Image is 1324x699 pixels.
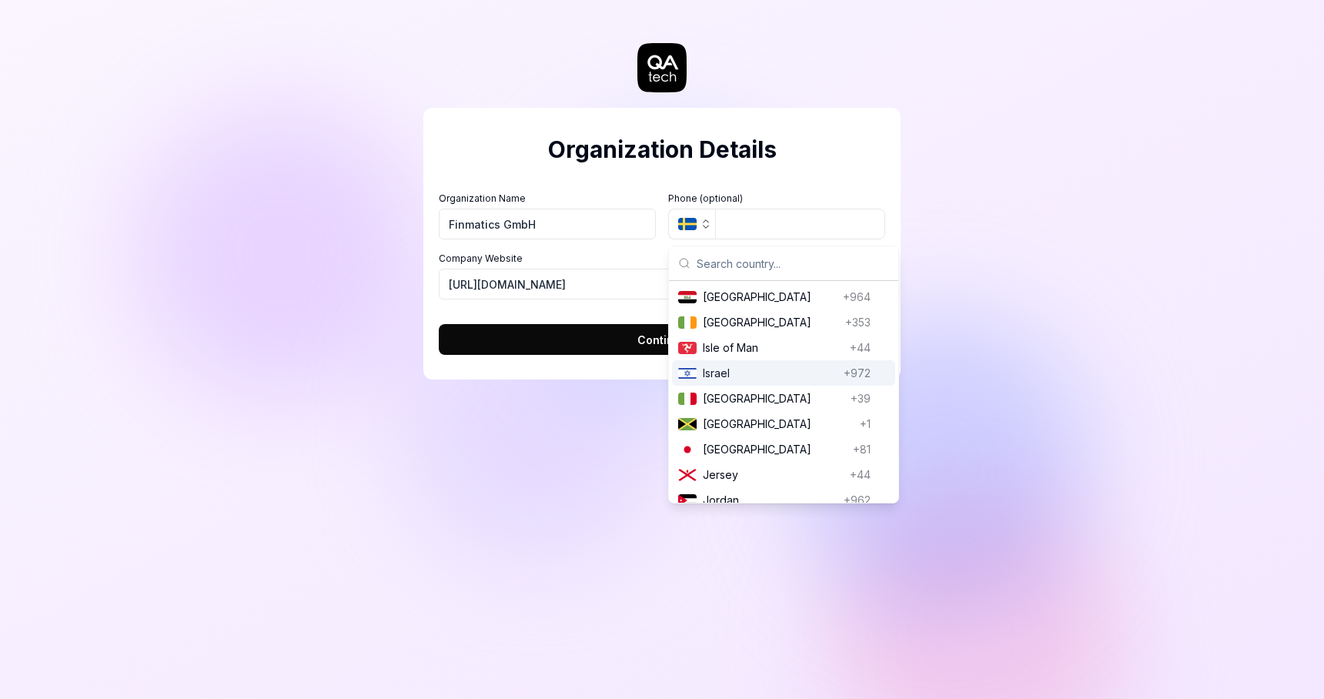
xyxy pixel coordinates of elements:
span: +44 [850,467,871,483]
label: Phone (optional) [668,192,885,206]
span: +964 [843,289,871,305]
span: +972 [844,365,871,381]
span: +44 [850,339,871,356]
button: Continue [439,324,885,355]
span: [GEOGRAPHIC_DATA] [703,416,854,432]
span: +39 [851,390,871,406]
span: +962 [844,492,871,508]
label: Organization Name [439,192,656,206]
span: Israel [703,365,838,381]
span: [GEOGRAPHIC_DATA] [703,390,844,406]
span: Jordan [703,492,838,508]
span: [GEOGRAPHIC_DATA] [703,289,837,305]
h2: Organization Details [439,132,885,167]
span: Continue [637,332,687,348]
span: Isle of Man [703,339,844,356]
span: +1 [860,416,871,432]
div: Suggestions [669,281,898,503]
input: https:// [439,269,885,299]
span: +81 [853,441,871,457]
span: +353 [845,314,871,330]
label: Company Website [439,252,885,266]
span: Jersey [703,467,844,483]
span: [GEOGRAPHIC_DATA] [703,441,847,457]
input: Search country... [697,246,889,280]
span: [GEOGRAPHIC_DATA] [703,314,839,330]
